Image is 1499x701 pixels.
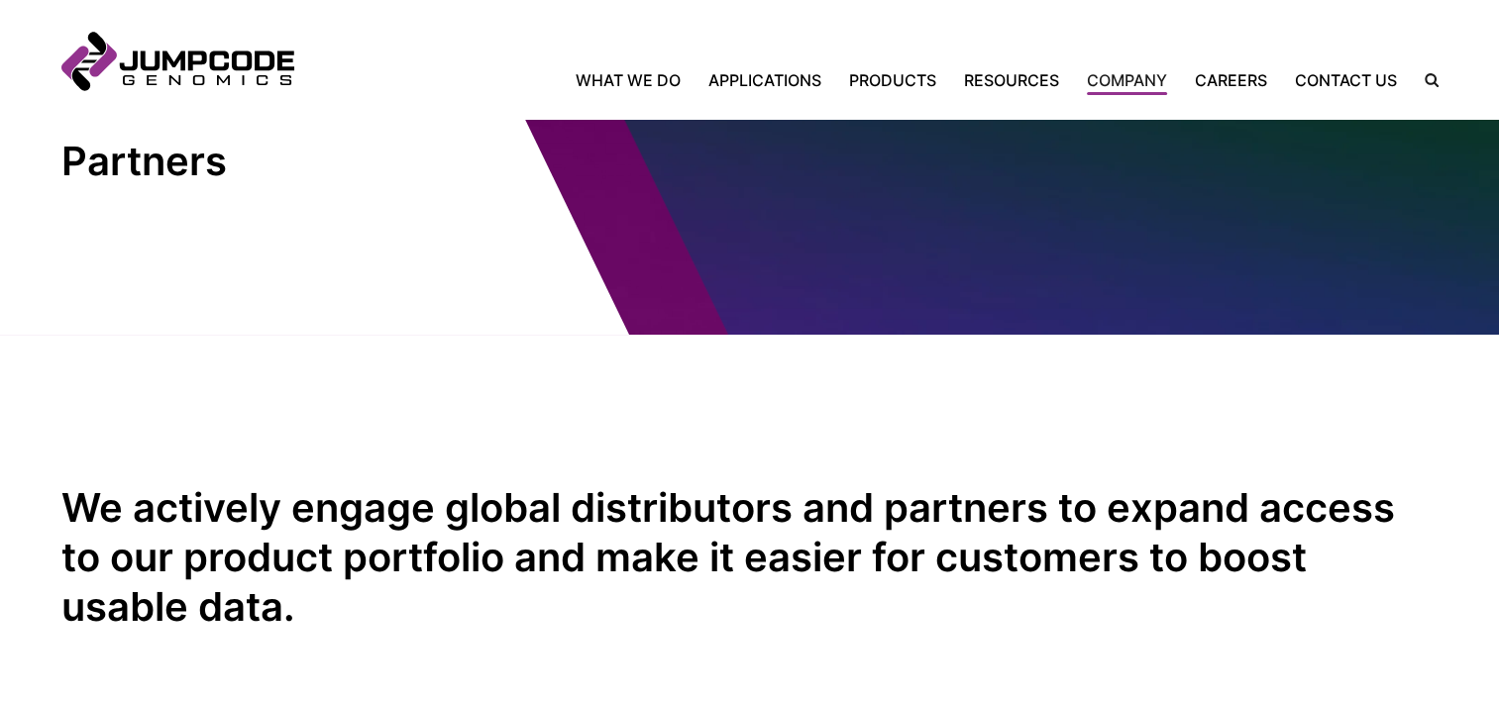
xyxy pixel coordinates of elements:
label: Search the site. [1411,73,1439,87]
nav: Primary Navigation [294,68,1411,92]
a: Careers [1181,68,1281,92]
a: Contact Us [1281,68,1411,92]
a: Company [1073,68,1181,92]
h2: We actively engage global distributors and partners to expand access to our product portfolio and... [61,483,1439,632]
a: Resources [950,68,1073,92]
a: Applications [695,68,835,92]
a: Products [835,68,950,92]
a: What We Do [576,68,695,92]
h1: Partners [61,137,418,186]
